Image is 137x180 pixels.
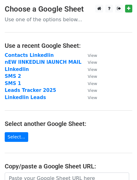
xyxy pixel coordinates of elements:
small: View [88,60,97,65]
small: View [88,67,97,72]
a: View [82,81,97,86]
a: View [82,95,97,100]
small: View [88,95,97,100]
a: Leads Tracker 2025 [5,87,56,93]
a: View [82,67,97,72]
a: LInkedlin [5,67,29,72]
h4: Copy/paste a Google Sheet URL: [5,162,132,170]
p: Use one of the options below... [5,16,132,23]
a: View [82,59,97,65]
a: View [82,87,97,93]
a: View [82,52,97,58]
h4: Use a recent Google Sheet: [5,42,132,49]
h4: Select another Google Sheet: [5,120,132,127]
a: SMS 2 [5,73,21,79]
a: View [82,73,97,79]
a: Select... [5,132,28,142]
a: Contacts Linkedlin [5,52,54,58]
small: View [88,88,97,93]
small: View [88,81,97,86]
h3: Choose a Google Sheet [5,5,132,14]
a: SMS 1 [5,81,21,86]
small: View [88,53,97,58]
a: nEW lINKEDLIN lAUNCH MAIL [5,59,82,65]
small: View [88,74,97,79]
a: Linkedlin Leads [5,95,46,100]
